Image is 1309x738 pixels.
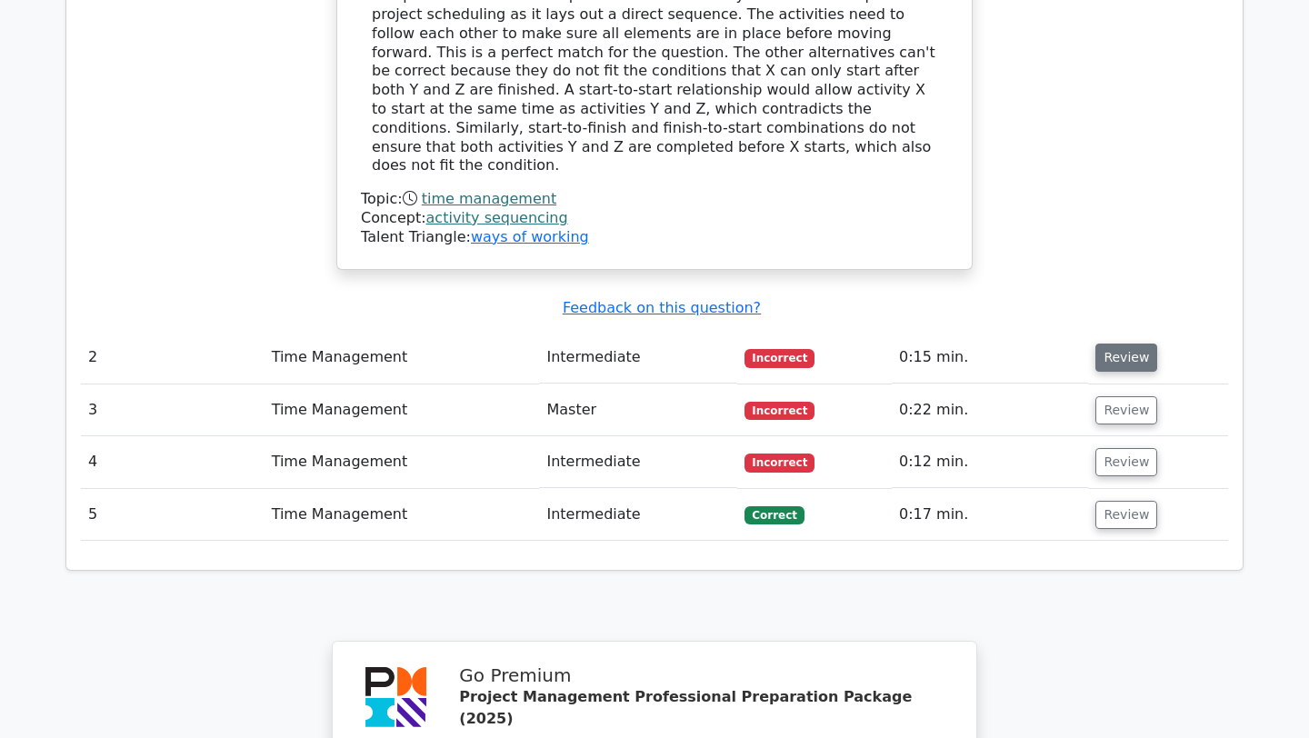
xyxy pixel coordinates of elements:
[81,489,265,541] td: 5
[361,190,948,209] div: Topic:
[1095,448,1157,476] button: Review
[265,332,540,384] td: Time Management
[422,190,556,207] a: time management
[744,402,814,420] span: Incorrect
[426,209,568,226] a: activity sequencing
[265,384,540,436] td: Time Management
[539,384,737,436] td: Master
[81,332,265,384] td: 2
[361,209,948,228] div: Concept:
[1095,344,1157,372] button: Review
[265,436,540,488] td: Time Management
[81,436,265,488] td: 4
[539,436,737,488] td: Intermediate
[539,489,737,541] td: Intermediate
[744,506,804,524] span: Correct
[892,436,1088,488] td: 0:12 min.
[744,454,814,472] span: Incorrect
[471,228,589,245] a: ways of working
[265,489,540,541] td: Time Management
[892,489,1088,541] td: 0:17 min.
[744,349,814,367] span: Incorrect
[1095,396,1157,424] button: Review
[539,332,737,384] td: Intermediate
[81,384,265,436] td: 3
[563,299,761,316] a: Feedback on this question?
[361,190,948,246] div: Talent Triangle:
[892,332,1088,384] td: 0:15 min.
[892,384,1088,436] td: 0:22 min.
[1095,501,1157,529] button: Review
